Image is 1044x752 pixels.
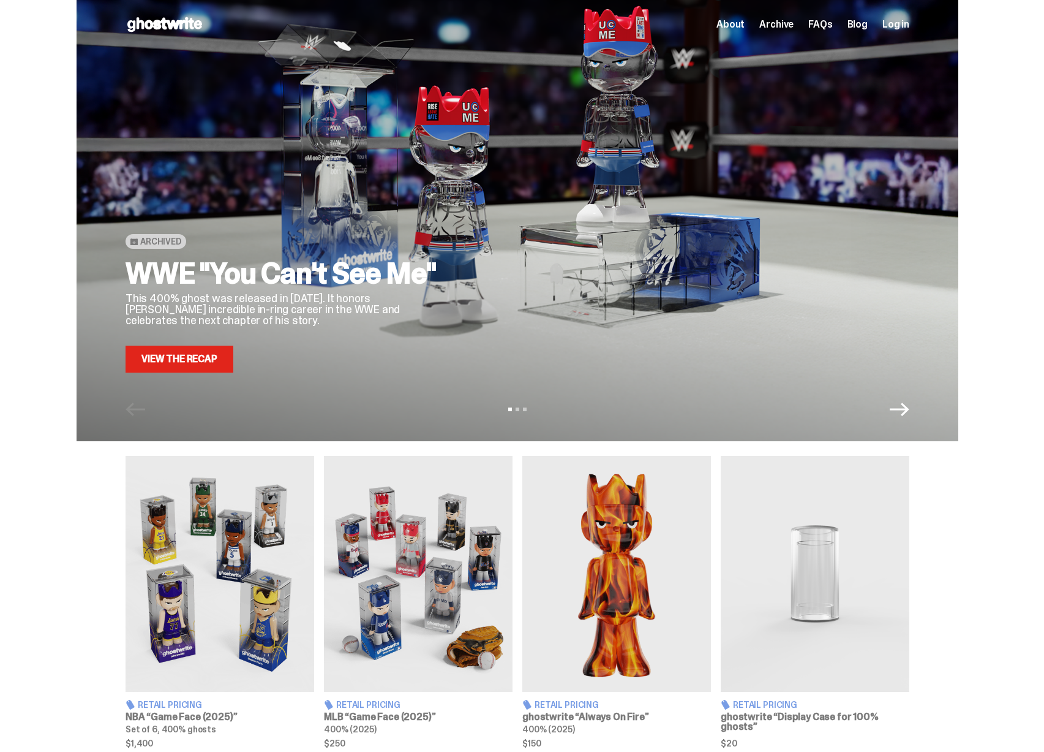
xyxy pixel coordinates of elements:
[324,739,513,748] span: $250
[721,739,909,748] span: $20
[721,712,909,732] h3: ghostwrite “Display Case for 100% ghosts”
[721,456,909,748] a: Display Case for 100% ghosts Retail Pricing
[126,456,314,748] a: Game Face (2025) Retail Pricing
[882,20,909,29] a: Log in
[324,724,376,735] span: 400% (2025)
[140,237,181,246] span: Archived
[138,701,202,709] span: Retail Pricing
[126,739,314,748] span: $1,400
[522,724,574,735] span: 400% (2025)
[535,701,599,709] span: Retail Pricing
[759,20,794,29] a: Archive
[516,408,519,411] button: View slide 2
[126,456,314,692] img: Game Face (2025)
[847,20,868,29] a: Blog
[522,712,711,722] h3: ghostwrite “Always On Fire”
[126,293,444,326] p: This 400% ghost was released in [DATE]. It honors [PERSON_NAME] incredible in-ring career in the ...
[508,408,512,411] button: View slide 1
[126,712,314,722] h3: NBA “Game Face (2025)”
[324,456,513,748] a: Game Face (2025) Retail Pricing
[721,456,909,692] img: Display Case for 100% ghosts
[522,739,711,748] span: $150
[324,712,513,722] h3: MLB “Game Face (2025)”
[126,259,444,288] h2: WWE "You Can't See Me"
[523,408,527,411] button: View slide 3
[890,400,909,419] button: Next
[126,724,216,735] span: Set of 6, 400% ghosts
[126,346,233,373] a: View the Recap
[808,20,832,29] a: FAQs
[733,701,797,709] span: Retail Pricing
[522,456,711,692] img: Always On Fire
[522,456,711,748] a: Always On Fire Retail Pricing
[324,456,513,692] img: Game Face (2025)
[336,701,400,709] span: Retail Pricing
[716,20,745,29] a: About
